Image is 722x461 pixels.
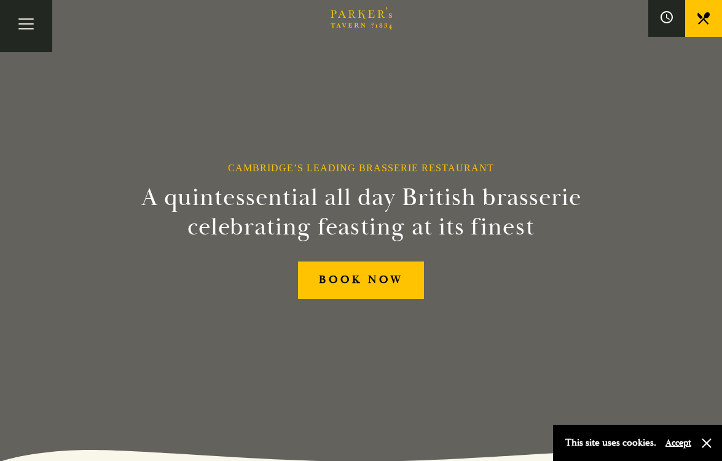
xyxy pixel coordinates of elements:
h1: Cambridge’s Leading Brasserie Restaurant [228,162,494,174]
button: Accept [665,437,691,449]
a: BOOK NOW [298,261,425,299]
p: This site uses cookies. [565,434,656,452]
h2: A quintessential all day British brasserie celebrating feasting at its finest [130,183,592,242]
button: Close and accept [700,437,713,449]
